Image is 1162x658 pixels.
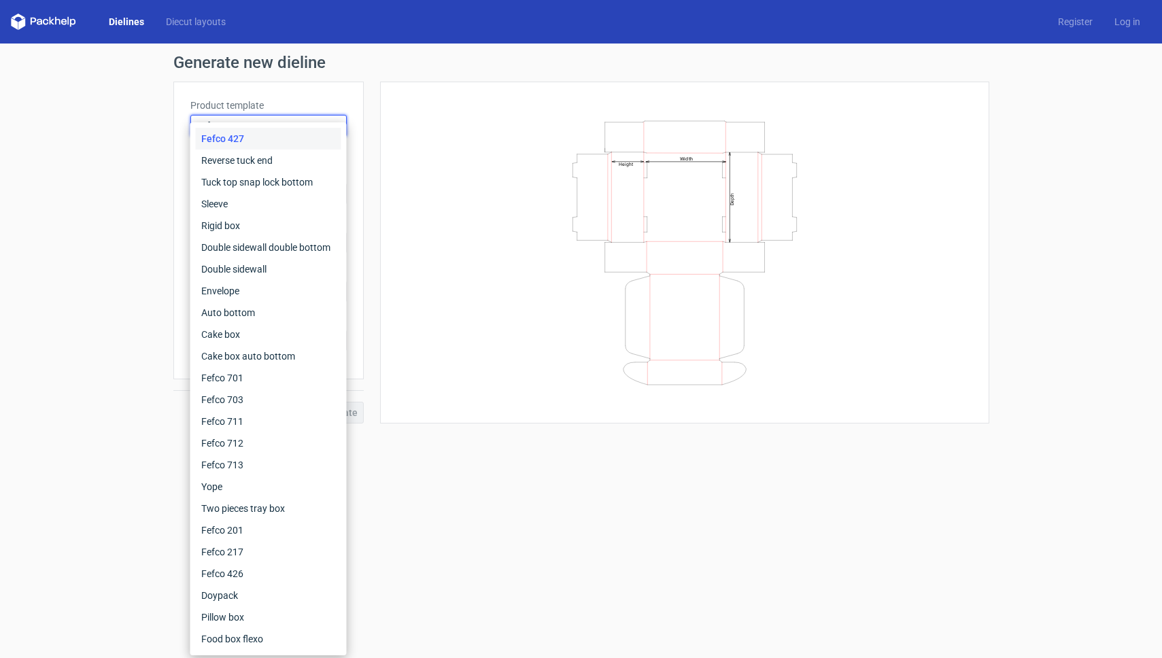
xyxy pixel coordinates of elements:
[196,411,341,432] div: Fefco 711
[173,54,989,71] h1: Generate new dieline
[1104,15,1151,29] a: Log in
[196,302,341,324] div: Auto bottom
[98,15,155,29] a: Dielines
[196,258,341,280] div: Double sidewall
[196,628,341,650] div: Food box flexo
[196,367,341,389] div: Fefco 701
[196,324,341,345] div: Cake box
[196,454,341,476] div: Fefco 713
[730,192,735,205] text: Depth
[196,563,341,585] div: Fefco 426
[196,193,341,215] div: Sleeve
[196,128,341,150] div: Fefco 427
[196,150,341,171] div: Reverse tuck end
[196,280,341,302] div: Envelope
[196,476,341,498] div: Yope
[196,119,330,133] span: Fefco 427
[196,345,341,367] div: Cake box auto bottom
[155,15,237,29] a: Diecut layouts
[196,215,341,237] div: Rigid box
[196,585,341,606] div: Doypack
[196,541,341,563] div: Fefco 217
[196,171,341,193] div: Tuck top snap lock bottom
[190,99,347,112] label: Product template
[196,606,341,628] div: Pillow box
[196,389,341,411] div: Fefco 703
[196,498,341,519] div: Two pieces tray box
[196,237,341,258] div: Double sidewall double bottom
[196,432,341,454] div: Fefco 712
[196,519,341,541] div: Fefco 201
[680,155,693,161] text: Width
[1047,15,1104,29] a: Register
[619,161,633,167] text: Height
